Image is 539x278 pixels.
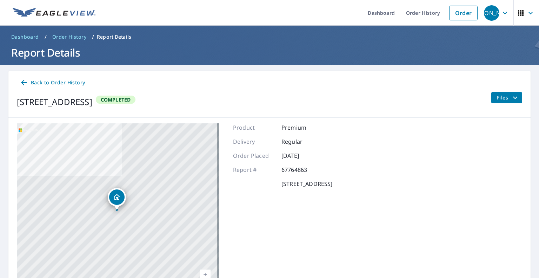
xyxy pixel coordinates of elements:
[52,33,86,40] span: Order History
[92,33,94,41] li: /
[497,93,519,102] span: Files
[281,123,324,132] p: Premium
[17,76,88,89] a: Back to Order History
[8,31,531,43] nav: breadcrumb
[20,78,85,87] span: Back to Order History
[49,31,89,43] a: Order History
[17,96,92,108] div: [STREET_ADDRESS]
[281,166,324,174] p: 67764863
[233,166,275,174] p: Report #
[97,33,131,40] p: Report Details
[281,151,324,160] p: [DATE]
[233,137,275,146] p: Delivery
[491,92,522,103] button: filesDropdownBtn-67764863
[484,5,499,21] div: [PERSON_NAME]
[233,123,275,132] p: Product
[281,180,332,188] p: [STREET_ADDRESS]
[449,6,478,20] a: Order
[11,33,39,40] span: Dashboard
[8,31,42,43] a: Dashboard
[97,96,135,103] span: Completed
[45,33,47,41] li: /
[13,8,95,18] img: EV Logo
[233,151,275,160] p: Order Placed
[8,45,531,60] h1: Report Details
[281,137,324,146] p: Regular
[108,188,126,210] div: Dropped pin, building 1, Residential property, 5825 Hedley Rd Springfield, IL 62711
